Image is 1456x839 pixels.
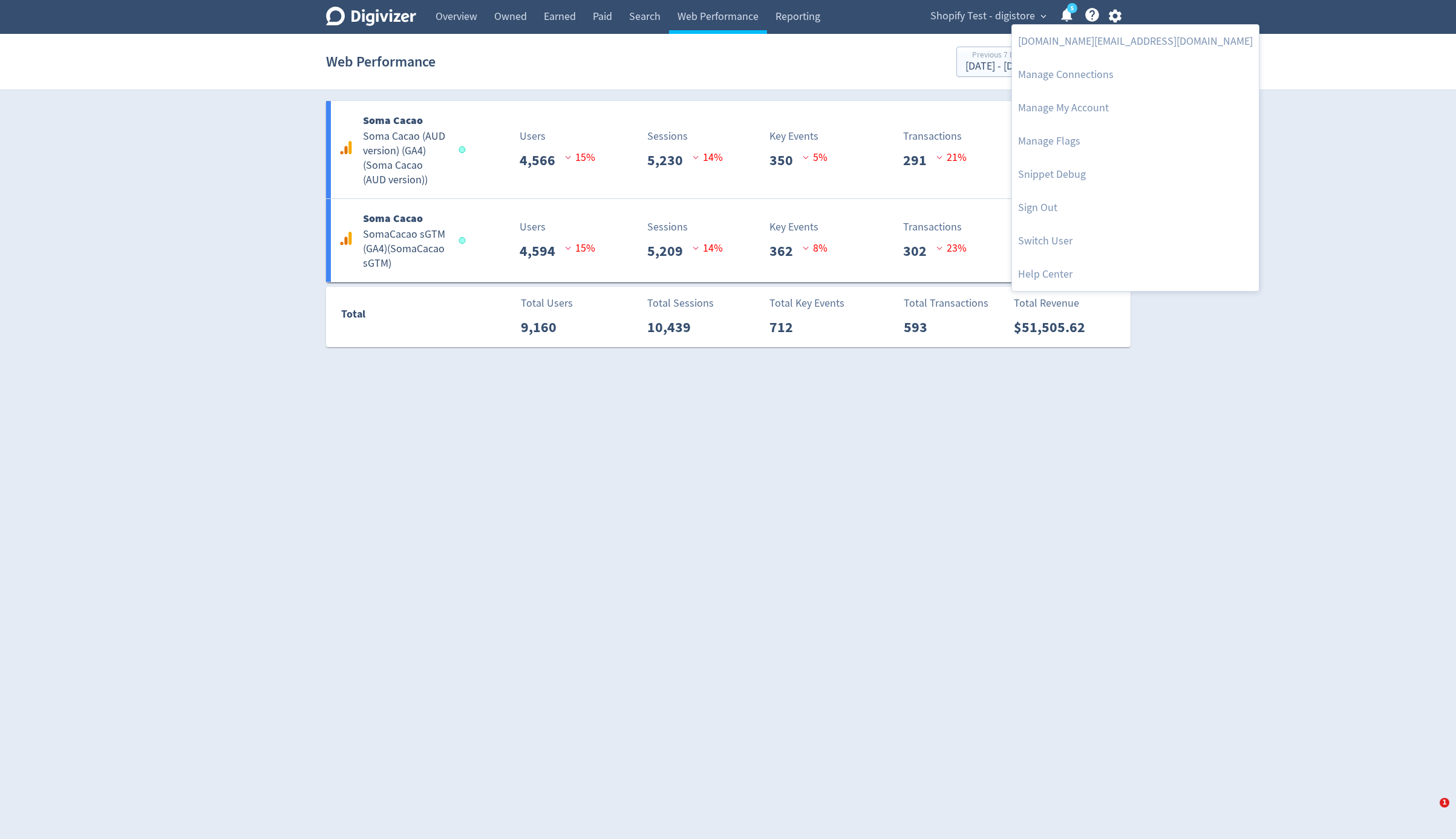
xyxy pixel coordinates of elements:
[1012,91,1259,125] a: Manage My Account
[1012,158,1259,191] a: Snippet Debug
[1012,58,1259,91] a: Manage Connections
[1440,798,1449,808] span: 1
[1012,224,1259,258] a: Switch User
[1012,258,1259,291] a: Help Center
[1012,25,1259,58] a: [DOMAIN_NAME][EMAIL_ADDRESS][DOMAIN_NAME]
[1415,798,1444,827] iframe: Intercom live chat
[1012,125,1259,158] a: Manage Flags
[1012,191,1259,224] a: Log out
